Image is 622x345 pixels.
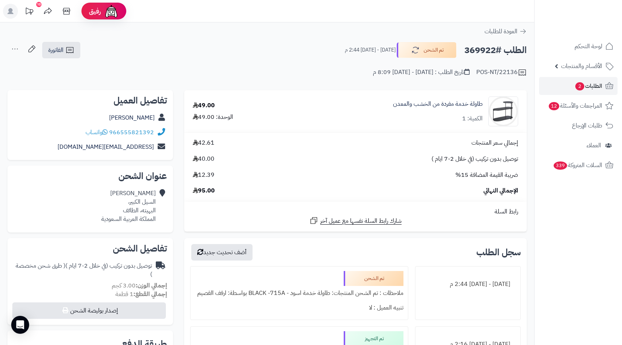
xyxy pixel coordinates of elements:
[13,244,167,253] h2: تفاصيل الشحن
[587,140,601,151] span: العملاء
[101,189,156,223] div: [PERSON_NAME] السيل الكبير، البهيته، الطائف المملكة العربية السعودية
[553,160,602,170] span: السلات المتروكة
[393,100,483,108] a: طاولة خدمة مفردة من الخشب والمعدن
[20,4,38,21] a: تحديثات المنصة
[12,302,166,319] button: إصدار بوليصة الشحن
[485,27,517,36] span: العودة للطلبات
[86,128,108,137] a: واتساب
[13,262,152,279] div: توصيل بدون تركيب (في خلال 2-7 ايام )
[58,142,154,151] a: [EMAIL_ADDRESS][DOMAIN_NAME]
[539,117,618,135] a: طلبات الإرجاع
[109,113,155,122] a: [PERSON_NAME]
[13,172,167,181] h2: عنوان الشحن
[539,136,618,154] a: العملاء
[112,281,167,290] small: 3.00 كجم
[476,248,521,257] h3: سجل الطلب
[193,101,215,110] div: 49.00
[36,2,41,7] div: 10
[344,271,403,286] div: تم الشحن
[195,301,403,315] div: تنبيه العميل : لا
[11,316,29,334] div: Open Intercom Messenger
[572,120,602,131] span: طلبات الإرجاع
[575,41,602,52] span: لوحة التحكم
[462,114,483,123] div: الكمية: 1
[193,139,214,147] span: 42.61
[539,156,618,174] a: السلات المتروكة339
[476,68,527,77] div: POS-NT/22136
[193,187,215,195] span: 95.00
[539,77,618,95] a: الطلبات2
[571,19,615,35] img: logo-2.png
[193,113,233,121] div: الوحدة: 49.00
[115,290,167,299] small: 1 قطعة
[48,46,64,55] span: الفاتورة
[548,101,602,111] span: المراجعات والأسئلة
[561,61,602,71] span: الأقسام والمنتجات
[13,96,167,105] h2: تفاصيل العميل
[549,102,559,110] span: 12
[539,37,618,55] a: لوحة التحكم
[195,286,403,301] div: ملاحظات : تم الشحن المنتجات: طاولة خدمة اسود - BLACK -715A بواسطة: ارفف القصيم
[89,7,101,16] span: رفيق
[320,217,402,225] span: شارك رابط السلة نفسها مع عميل آخر
[539,97,618,115] a: المراجعات والأسئلة12
[109,128,154,137] a: 966555821392
[193,155,214,163] span: 40.00
[471,139,518,147] span: إجمالي سعر المنتجات
[193,171,214,179] span: 12.39
[420,277,516,292] div: [DATE] - [DATE] 2:44 م
[485,27,527,36] a: العودة للطلبات
[483,187,518,195] span: الإجمالي النهائي
[455,171,518,179] span: ضريبة القيمة المضافة 15%
[489,96,518,126] img: 1716217096-110108010168-90x90.jpg
[554,161,567,170] span: 339
[373,68,470,77] div: تاريخ الطلب : [DATE] - [DATE] 8:09 م
[104,4,119,19] img: ai-face.png
[133,290,167,299] strong: إجمالي القطع:
[309,216,402,225] a: شارك رابط السلة نفسها مع عميل آخر
[16,261,152,279] span: ( طرق شحن مخصصة )
[431,155,518,163] span: توصيل بدون تركيب (في خلال 2-7 ايام )
[187,207,524,216] div: رابط السلة
[42,42,80,58] a: الفاتورة
[464,43,527,58] h2: الطلب #369922
[575,81,602,91] span: الطلبات
[397,42,457,58] button: تم الشحن
[191,244,253,261] button: أضف تحديث جديد
[136,281,167,290] strong: إجمالي الوزن:
[575,82,584,90] span: 2
[345,46,396,54] small: [DATE] - [DATE] 2:44 م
